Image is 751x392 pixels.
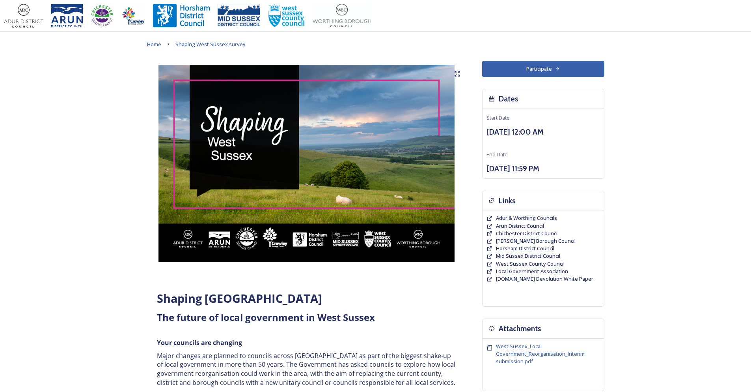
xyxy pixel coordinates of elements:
img: Arun%20District%20Council%20logo%20blue%20CMYK.jpg [51,4,83,28]
span: Arun District Council [496,222,544,229]
span: West Sussex_Local Government_Reorganisation_Interim submission.pdf [496,343,585,365]
a: Home [147,39,161,49]
strong: The future of local government in West Sussex [157,311,375,324]
span: Mid Sussex District Council [496,252,560,259]
img: Horsham%20DC%20Logo.jpg [153,4,210,28]
a: West Sussex County Council [496,260,565,268]
img: Worthing_Adur%20%281%29.jpg [313,4,371,28]
img: Adur%20logo%20%281%29.jpeg [4,4,43,28]
strong: Your councils are changing [157,338,242,347]
span: Home [147,41,161,48]
img: 150ppimsdc%20logo%20blue.png [218,4,260,28]
span: Start Date [486,114,510,121]
a: [DOMAIN_NAME] Devolution White Paper [496,275,593,283]
span: Adur & Worthing Councils [496,214,557,221]
img: WSCCPos-Spot-25mm.jpg [268,4,305,28]
a: Chichester District Council [496,230,559,237]
h3: Dates [499,93,518,105]
a: Shaping West Sussex survey [175,39,246,49]
img: Crawley%20BC%20logo.jpg [121,4,145,28]
a: Local Government Association [496,268,568,275]
h3: Links [499,195,516,206]
a: Horsham District Council [496,245,554,252]
a: Mid Sussex District Council [496,252,560,260]
h3: [DATE] 11:59 PM [486,163,600,174]
p: Major changes are planned to councils across [GEOGRAPHIC_DATA] as part of the biggest shake-up of... [157,351,457,387]
img: CDC%20Logo%20-%20you%20may%20have%20a%20better%20version.jpg [91,4,114,28]
span: End Date [486,151,508,158]
a: Arun District Council [496,222,544,230]
span: Shaping West Sussex survey [175,41,246,48]
a: [PERSON_NAME] Borough Council [496,237,576,245]
button: Participate [482,61,604,77]
h3: Attachments [499,323,541,334]
a: Adur & Worthing Councils [496,214,557,222]
h3: [DATE] 12:00 AM [486,126,600,138]
strong: Shaping [GEOGRAPHIC_DATA] [157,291,322,306]
span: [PERSON_NAME] Borough Council [496,237,576,244]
